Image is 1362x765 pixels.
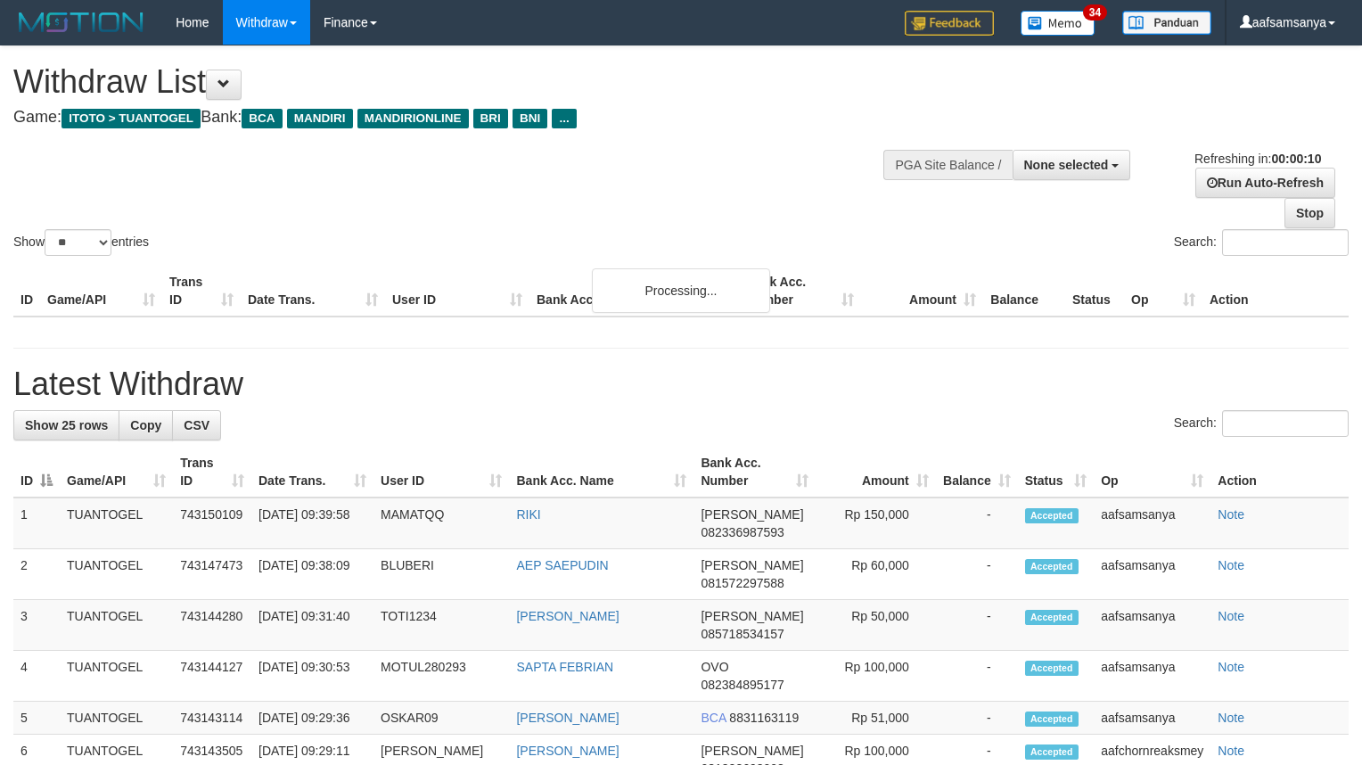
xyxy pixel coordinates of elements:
[1094,549,1210,600] td: aafsamsanya
[13,64,890,100] h1: Withdraw List
[373,498,509,549] td: MAMATQQ
[173,702,251,735] td: 743143114
[173,498,251,549] td: 743150109
[251,651,373,702] td: [DATE] 09:30:53
[1222,229,1349,256] input: Search:
[701,678,784,692] span: Copy 082384895177 to clipboard
[861,266,983,317] th: Amount
[173,549,251,600] td: 743147473
[60,498,173,549] td: TUANTOGEL
[936,447,1018,498] th: Balance: activate to sort column ascending
[1025,508,1079,523] span: Accepted
[13,366,1349,402] h1: Latest Withdraw
[173,600,251,651] td: 743144280
[883,150,1012,180] div: PGA Site Balance /
[40,266,162,317] th: Game/API
[701,609,803,623] span: [PERSON_NAME]
[516,660,613,674] a: SAPTA FEBRIAN
[1202,266,1349,317] th: Action
[701,744,803,758] span: [PERSON_NAME]
[13,651,60,702] td: 4
[936,549,1018,600] td: -
[25,418,108,432] span: Show 25 rows
[701,507,803,522] span: [PERSON_NAME]
[1284,198,1335,228] a: Stop
[513,109,547,128] span: BNI
[816,600,936,651] td: Rp 50,000
[13,410,119,440] a: Show 25 rows
[173,447,251,498] th: Trans ID: activate to sort column ascending
[13,9,149,36] img: MOTION_logo.png
[1218,609,1244,623] a: Note
[1122,11,1211,35] img: panduan.png
[1021,11,1095,36] img: Button%20Memo.svg
[816,498,936,549] td: Rp 150,000
[701,711,726,725] span: BCA
[251,447,373,498] th: Date Trans.: activate to sort column ascending
[13,447,60,498] th: ID: activate to sort column descending
[60,702,173,735] td: TUANTOGEL
[1018,447,1094,498] th: Status: activate to sort column ascending
[936,498,1018,549] td: -
[516,609,619,623] a: [PERSON_NAME]
[357,109,469,128] span: MANDIRIONLINE
[60,600,173,651] td: TUANTOGEL
[130,418,161,432] span: Copy
[729,711,799,725] span: Copy 8831163119 to clipboard
[1013,150,1131,180] button: None selected
[251,498,373,549] td: [DATE] 09:39:58
[1222,410,1349,437] input: Search:
[60,651,173,702] td: TUANTOGEL
[1025,712,1079,727] span: Accepted
[251,600,373,651] td: [DATE] 09:31:40
[1194,152,1321,166] span: Refreshing in:
[1094,702,1210,735] td: aafsamsanya
[1218,507,1244,522] a: Note
[936,651,1018,702] td: -
[13,498,60,549] td: 1
[701,558,803,572] span: [PERSON_NAME]
[1094,498,1210,549] td: aafsamsanya
[509,447,693,498] th: Bank Acc. Name: activate to sort column ascending
[936,702,1018,735] td: -
[1124,266,1202,317] th: Op
[1174,229,1349,256] label: Search:
[242,109,282,128] span: BCA
[1094,651,1210,702] td: aafsamsanya
[62,109,201,128] span: ITOTO > TUANTOGEL
[701,525,784,539] span: Copy 082336987593 to clipboard
[516,744,619,758] a: [PERSON_NAME]
[287,109,353,128] span: MANDIRI
[516,558,608,572] a: AEP SAEPUDIN
[1195,168,1335,198] a: Run Auto-Refresh
[1218,711,1244,725] a: Note
[1025,661,1079,676] span: Accepted
[1174,410,1349,437] label: Search:
[701,660,728,674] span: OVO
[816,702,936,735] td: Rp 51,000
[13,266,40,317] th: ID
[592,268,770,313] div: Processing...
[373,600,509,651] td: TOTI1234
[1094,600,1210,651] td: aafsamsanya
[936,600,1018,651] td: -
[119,410,173,440] a: Copy
[385,266,529,317] th: User ID
[13,600,60,651] td: 3
[162,266,241,317] th: Trans ID
[693,447,816,498] th: Bank Acc. Number: activate to sort column ascending
[1218,744,1244,758] a: Note
[1271,152,1321,166] strong: 00:00:10
[60,447,173,498] th: Game/API: activate to sort column ascending
[241,266,385,317] th: Date Trans.
[1024,158,1109,172] span: None selected
[1218,660,1244,674] a: Note
[172,410,221,440] a: CSV
[13,109,890,127] h4: Game: Bank:
[816,651,936,702] td: Rp 100,000
[1025,744,1079,760] span: Accepted
[529,266,739,317] th: Bank Acc. Name
[251,549,373,600] td: [DATE] 09:38:09
[1025,610,1079,625] span: Accepted
[373,549,509,600] td: BLUBERI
